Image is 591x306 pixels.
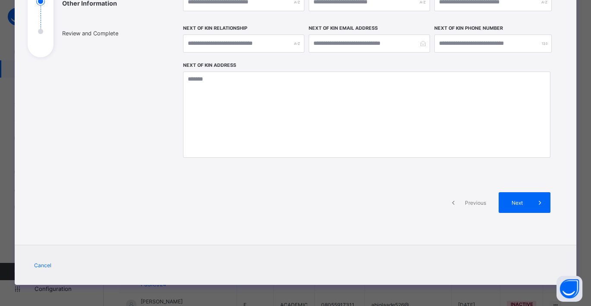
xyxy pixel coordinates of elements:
button: Open asap [556,276,582,302]
label: Next of Kin Phone Number [434,25,503,31]
label: Next of Kin Email Address [309,25,378,31]
span: Previous [464,200,487,206]
label: Next of Kin Address [183,62,236,68]
span: Cancel [34,262,51,269]
span: Next [505,200,530,206]
label: Next of Kin Relationship [183,25,247,31]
